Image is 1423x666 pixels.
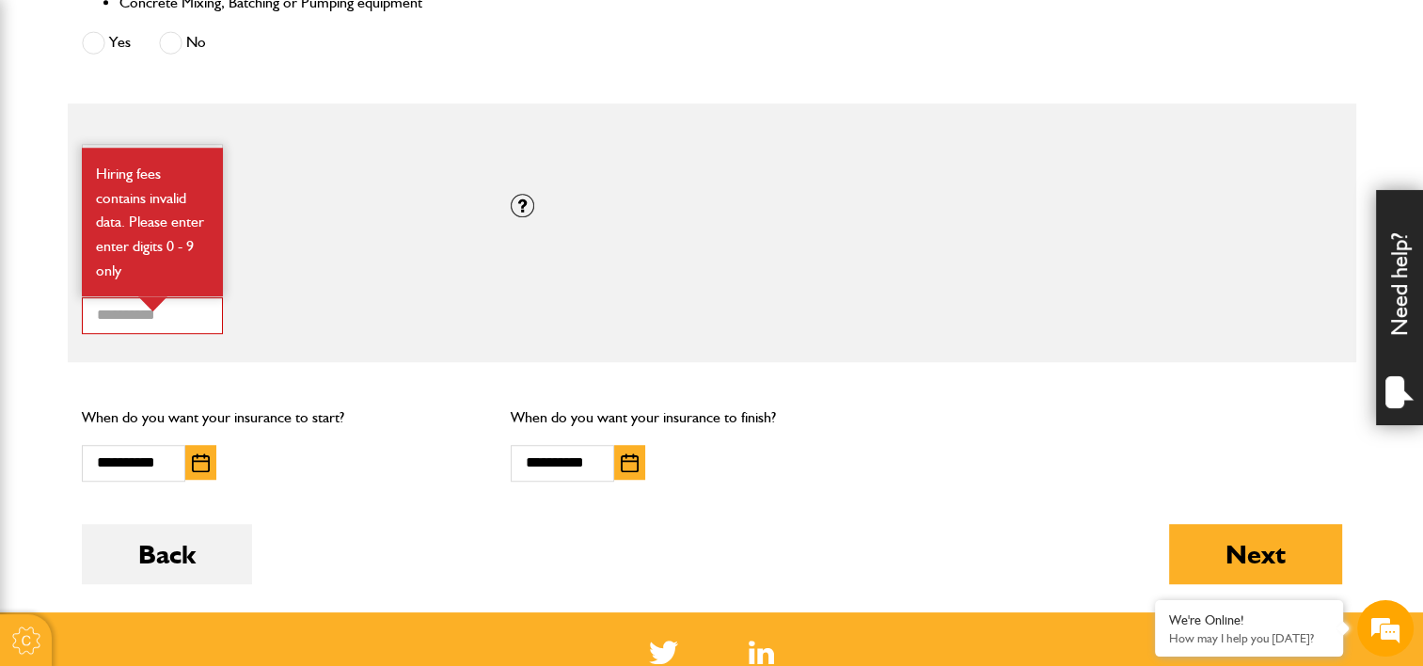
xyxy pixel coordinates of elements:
img: Choose date [621,453,639,472]
p: When do you want your insurance to finish? [511,405,912,430]
label: Yes [82,31,131,55]
img: Choose date [192,453,210,472]
div: Need help? [1376,190,1423,425]
div: Hiring fees contains invalid data. Please enter enter digits 0 - 9 only [82,148,223,296]
p: When do you want your insurance to start? [82,405,483,430]
button: Next [1169,524,1342,584]
label: No [159,31,206,55]
img: error-box-arrow.svg [138,296,167,311]
a: LinkedIn [749,641,774,664]
img: Twitter [649,641,678,664]
button: Back [82,524,252,584]
div: We're Online! [1169,612,1329,628]
p: How may I help you today? [1169,631,1329,645]
img: Linked In [749,641,774,664]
